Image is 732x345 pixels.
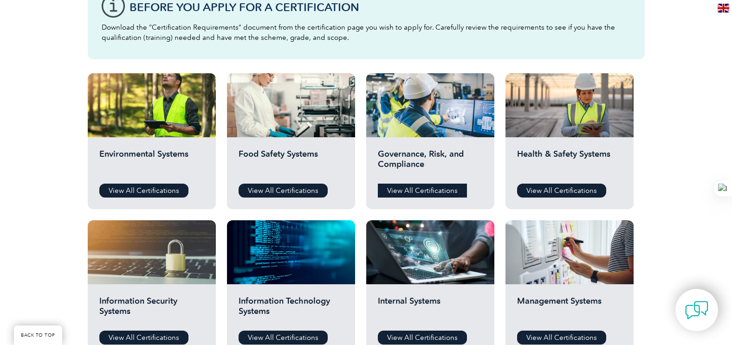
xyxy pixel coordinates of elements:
h2: Information Technology Systems [239,296,343,324]
h2: Internal Systems [378,296,483,324]
a: View All Certifications [239,184,328,198]
p: Download the “Certification Requirements” document from the certification page you wish to apply ... [102,22,631,43]
a: BACK TO TOP [14,326,62,345]
a: View All Certifications [99,331,188,345]
a: View All Certifications [378,331,467,345]
h2: Health & Safety Systems [517,149,622,177]
a: View All Certifications [99,184,188,198]
img: contact-chat.png [685,299,708,322]
a: View All Certifications [378,184,467,198]
h2: Information Security Systems [99,296,204,324]
h2: Management Systems [517,296,622,324]
h2: Governance, Risk, and Compliance [378,149,483,177]
img: en [718,4,729,13]
a: View All Certifications [239,331,328,345]
h3: Before You Apply For a Certification [130,1,631,13]
a: View All Certifications [517,184,606,198]
a: View All Certifications [517,331,606,345]
h2: Food Safety Systems [239,149,343,177]
h2: Environmental Systems [99,149,204,177]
